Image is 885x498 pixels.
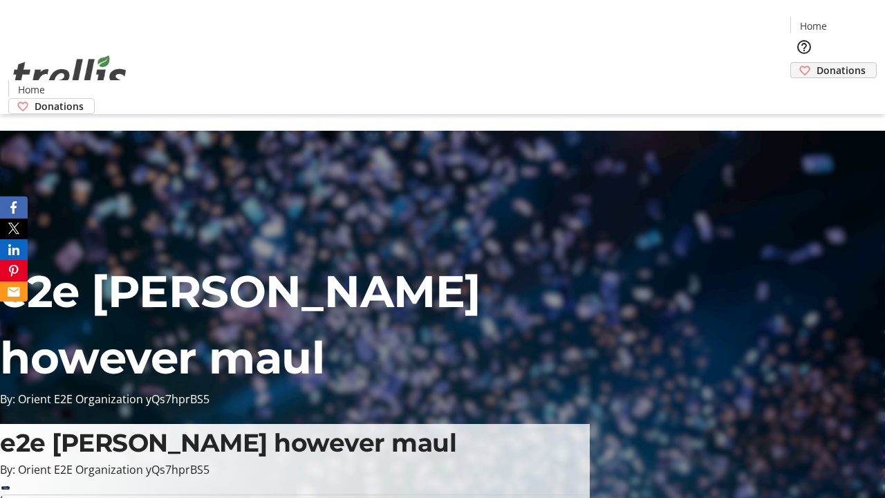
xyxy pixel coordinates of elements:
[790,62,877,78] a: Donations
[8,40,131,109] img: Orient E2E Organization yQs7hprBS5's Logo
[817,63,866,77] span: Donations
[790,78,818,106] button: Cart
[800,19,827,33] span: Home
[8,98,95,114] a: Donations
[18,82,45,97] span: Home
[791,19,835,33] a: Home
[9,82,53,97] a: Home
[35,99,84,113] span: Donations
[790,33,818,61] button: Help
